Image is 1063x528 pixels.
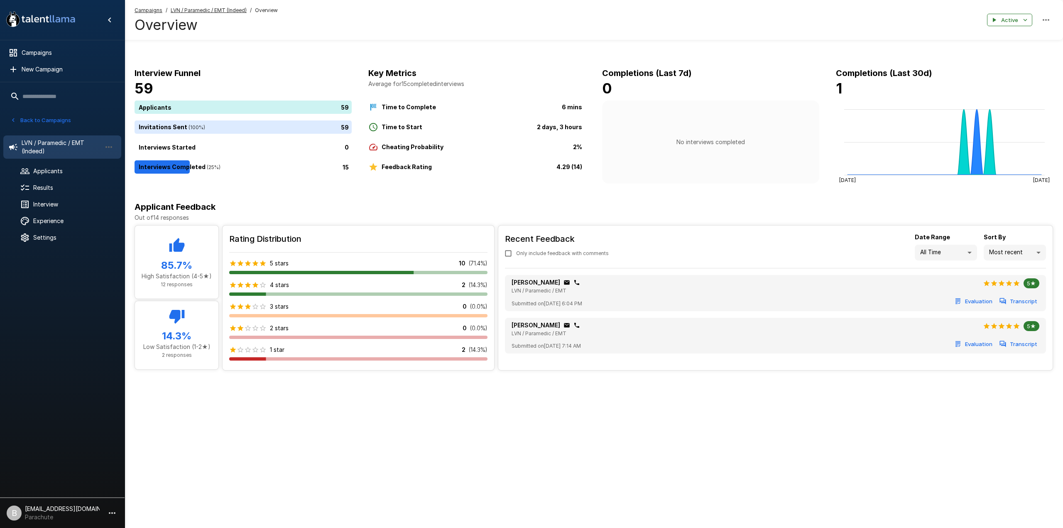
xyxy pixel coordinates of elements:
span: Submitted on [DATE] 6:04 PM [512,300,582,308]
p: [PERSON_NAME] [512,321,560,329]
p: 3 stars [270,302,289,311]
tspan: [DATE] [839,177,856,183]
span: 12 responses [161,281,193,287]
p: Out of 14 responses [135,214,1053,222]
button: Transcript [998,338,1039,351]
p: 0 [345,143,349,152]
button: Transcript [998,295,1039,308]
p: No interviews completed [676,138,745,146]
p: Average for 15 completed interviews [368,80,585,88]
p: ( 14.3 %) [469,281,487,289]
p: ( 0.0 %) [470,302,487,311]
h5: 85.7 % [142,259,212,272]
b: 6 mins [562,103,582,111]
b: Cheating Probability [382,143,443,150]
p: 59 [341,123,349,132]
h5: 14.3 % [142,329,212,343]
b: Completions (Last 30d) [836,68,932,78]
b: Completions (Last 7d) [602,68,692,78]
p: 1 star [270,346,284,354]
p: [PERSON_NAME] [512,278,560,287]
p: 4 stars [270,281,289,289]
div: Click to copy [573,279,580,286]
button: Active [987,14,1032,27]
p: 0 [463,324,467,332]
span: Submitted on [DATE] 7:14 AM [512,342,581,350]
div: Click to copy [563,322,570,329]
button: Evaluation [953,295,994,308]
b: Date Range [915,233,950,241]
b: Sort By [984,233,1006,241]
span: Only include feedback with comments [516,249,609,258]
button: Evaluation [953,338,994,351]
b: 0 [602,80,612,97]
p: ( 71.4 %) [469,259,487,268]
b: 2 days, 3 hours [537,123,582,130]
div: Click to copy [563,279,570,286]
b: Interview Funnel [135,68,201,78]
b: Time to Complete [382,103,436,111]
b: Time to Start [382,123,422,130]
p: ( 14.3 %) [469,346,487,354]
p: 59 [341,103,349,112]
p: 5 stars [270,259,289,268]
b: Key Metrics [368,68,416,78]
span: 2 responses [162,352,192,358]
h4: Overview [135,16,278,34]
b: Feedback Rating [382,163,432,170]
b: 4.29 (14) [556,163,582,170]
tspan: [DATE] [1033,177,1050,183]
div: Click to copy [573,322,580,329]
b: 1 [836,80,842,97]
div: Most recent [984,245,1046,260]
p: 10 [459,259,465,268]
b: 59 [135,80,153,97]
div: All Time [915,245,977,260]
span: 5★ [1024,323,1039,329]
h6: Recent Feedback [505,232,615,246]
p: ( 0.0 %) [470,324,487,332]
h6: Rating Distribution [229,232,487,246]
span: LVN / Paramedic / EMT [512,330,566,336]
p: Low Satisfaction (1-2★) [142,343,212,351]
p: 2 stars [270,324,289,332]
p: 0 [463,302,467,311]
b: 2% [573,143,582,150]
span: LVN / Paramedic / EMT [512,287,566,294]
p: 2 [462,281,465,289]
p: 15 [343,163,349,172]
p: 2 [462,346,465,354]
b: Applicant Feedback [135,202,216,212]
span: 5★ [1024,280,1039,287]
p: High Satisfaction (4-5★) [142,272,212,280]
